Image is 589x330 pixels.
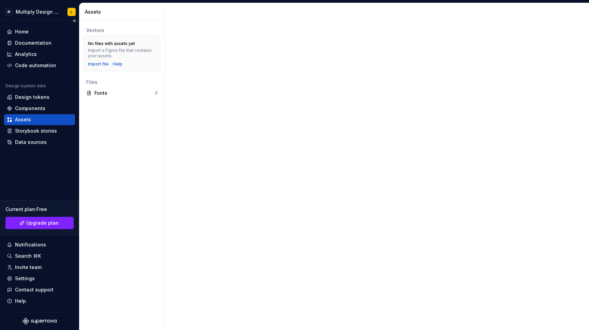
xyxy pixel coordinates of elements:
[22,318,57,325] svg: Supernova Logo
[86,79,157,86] div: Files
[15,40,51,46] div: Documentation
[5,8,13,16] div: M
[4,239,75,250] button: Notifications
[15,127,57,134] div: Storybook stories
[4,60,75,71] a: Code automation
[4,251,75,261] button: Search ⌘K
[4,37,75,48] a: Documentation
[5,206,74,213] div: Current plan : Free
[1,4,78,19] button: MMultiply Design SystemL
[4,114,75,125] a: Assets
[15,62,56,69] div: Code automation
[88,61,109,67] button: Import file
[70,16,79,26] button: Collapse sidebar
[155,90,157,96] div: 3
[15,264,42,271] div: Invite team
[88,48,156,59] div: Import a Figma file that contains your assets.
[15,116,31,123] div: Assets
[15,105,45,112] div: Components
[86,27,157,34] div: Vectors
[15,241,46,248] div: Notifications
[4,262,75,273] a: Invite team
[15,298,26,304] div: Help
[15,275,35,282] div: Settings
[4,284,75,295] button: Contact support
[15,286,54,293] div: Contact support
[113,61,122,67] a: Help
[4,26,75,37] a: Home
[85,9,162,15] div: Assets
[16,9,59,15] div: Multiply Design System
[5,83,46,89] div: Design system data
[4,125,75,136] a: Storybook stories
[26,220,59,226] span: Upgrade plan
[4,103,75,114] a: Components
[88,41,135,46] div: No files with assets yet
[15,51,37,58] div: Analytics
[84,88,160,99] a: Fonts3
[15,253,41,259] div: Search ⌘K
[15,94,49,101] div: Design tokens
[4,137,75,148] a: Data sources
[5,217,74,229] a: Upgrade plan
[94,90,155,96] div: Fonts
[4,49,75,60] a: Analytics
[15,139,47,146] div: Data sources
[4,273,75,284] a: Settings
[4,92,75,103] a: Design tokens
[71,9,73,15] div: L
[4,296,75,306] button: Help
[15,28,29,35] div: Home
